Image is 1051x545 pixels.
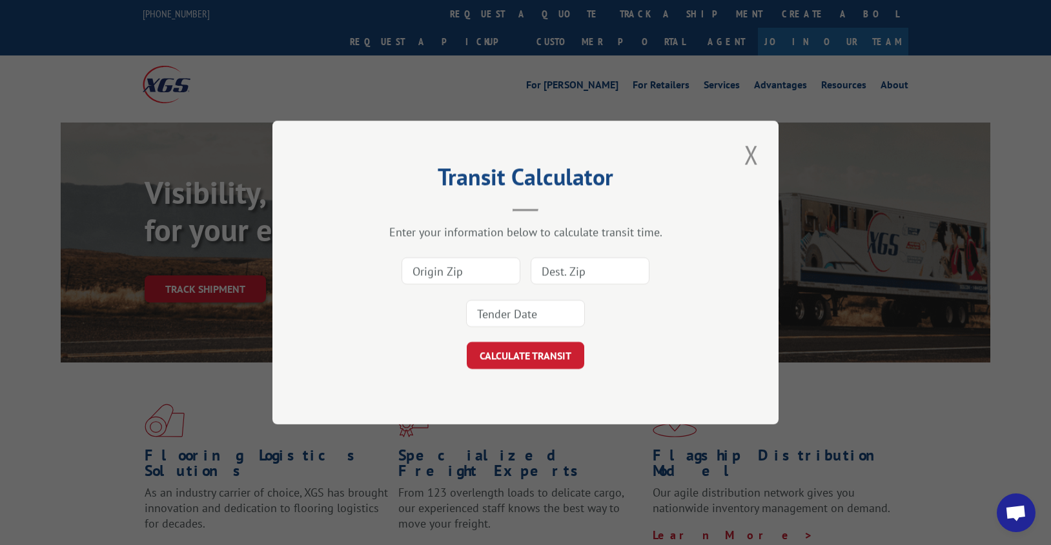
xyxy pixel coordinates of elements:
[467,342,584,369] button: CALCULATE TRANSIT
[337,224,714,239] div: Enter your information below to calculate transit time.
[997,493,1036,532] a: Open chat
[402,257,520,284] input: Origin Zip
[337,168,714,192] h2: Transit Calculator
[466,300,585,327] input: Tender Date
[531,257,649,284] input: Dest. Zip
[740,137,762,172] button: Close modal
